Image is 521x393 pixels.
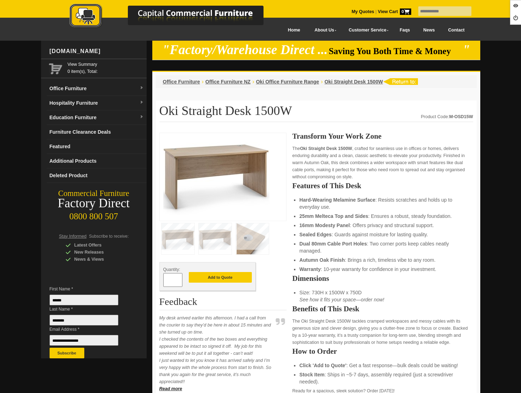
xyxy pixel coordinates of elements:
a: Additional Products [47,154,147,168]
em: See how it fits your space—order now! [299,297,384,302]
li: : Offers privacy and structural support. [299,222,466,229]
em: "Factory/Warehouse Direct ... [162,42,328,57]
span: Subscribe to receive: [89,234,129,239]
span: Last Name * [50,306,129,313]
strong: M-OSD15W [449,114,473,119]
p: The , crafted for seamless use in offices or homes, delivers enduring durability and a clean, cla... [292,145,473,180]
h1: Oki Straight Desk 1500W [159,104,473,122]
li: : Two corner ports keep cables neatly managed. [299,240,466,254]
div: Commercial Furniture [41,189,147,198]
img: return to [383,78,418,85]
li: : Brings a rich, timeless vibe to any room. [299,256,466,264]
li: : Get a fast response—bulk deals could be waiting! [299,362,466,369]
div: 0800 800 507 [41,208,147,221]
button: Add to Quote [189,272,252,283]
strong: Oki Straight Desk 1500W [300,146,352,151]
span: Quantity: [163,267,180,272]
a: Oki Office Furniture Range [256,79,319,85]
strong: Autumn Oak Finish [299,257,345,263]
p: The Oki Straight Desk 1500W tackles cramped workspaces and messy cables with its generous size an... [292,318,473,346]
em: " [463,42,470,57]
a: News [417,22,441,38]
div: Factory Direct [41,198,147,208]
a: Education Furnituredropdown [47,110,147,125]
a: Capital Commercial Furniture Logo [50,4,298,31]
div: [DOMAIN_NAME] [47,41,147,62]
a: View Cart0 [376,9,411,14]
a: Office Furniture [163,79,200,85]
li: : Resists scratches and holds up to everyday use. [299,196,466,210]
h2: Features of This Desk [292,182,473,189]
li: : Ensures a robust, steady foundation. [299,213,466,220]
a: Office Furniture NZ [205,79,251,85]
span: 0 [400,8,411,15]
strong: Warranty [299,266,321,272]
p: My desk arrived earlier this afternoon. I had a call from the courier to say they’d be here in ab... [159,314,273,392]
li: › [202,78,204,85]
strong: 25mm Melteca Top and Sides [299,213,368,219]
li: : Guards against moisture for lasting quality. [299,231,466,238]
a: Office Furnituredropdown [47,81,147,96]
span: First Name * [50,285,129,293]
a: Deleted Product [47,168,147,183]
div: Latest Offers [66,242,133,249]
a: Read more [159,386,182,391]
div: News & Views [66,256,133,263]
h2: How to Order [292,348,473,355]
a: Hospitality Furnituredropdown [47,96,147,110]
a: Featured [47,139,147,154]
a: About Us [307,22,341,38]
strong: 16mm Modesty Panel [299,222,350,228]
strong: Stock Item [299,372,324,377]
strong: Click 'Add to Quote' [299,363,346,368]
span: Email Address * [50,326,129,333]
a: View Summary [68,61,144,68]
strong: View Cart [378,9,411,14]
h2: Dimensions [292,275,473,282]
a: My Quotes [352,9,374,14]
input: Last Name * [50,315,118,325]
h2: Transform Your Work Zone [292,133,473,140]
div: New Releases [66,249,133,256]
a: Customer Service [341,22,393,38]
div: Product Code: [421,113,473,120]
li: › [252,78,254,85]
a: Faqs [393,22,417,38]
img: Oki Straight Desk 1500W [163,137,270,215]
button: Subscribe [50,348,84,358]
img: dropdown [140,86,144,90]
img: Capital Commercial Furniture Logo [50,4,298,29]
li: › [321,78,323,85]
a: Contact [441,22,471,38]
strong: Hard-Wearing Melamine Surface [299,197,375,203]
li: : 10-year warranty for confidence in your investment. [299,266,466,273]
span: Stay Informed [59,234,87,239]
h2: Feedback [159,296,287,310]
input: First Name * [50,295,118,305]
li: Size: 730H x 1500W x 750D [299,289,466,303]
a: Furniture Clearance Deals [47,125,147,139]
h2: Benefits of This Desk [292,305,473,312]
img: dropdown [140,115,144,119]
span: 0 item(s), Total: [68,61,144,74]
a: Oki Straight Desk 1500W [324,79,383,85]
input: Email Address * [50,335,118,346]
span: Saving You Both Time & Money [329,46,461,56]
img: dropdown [140,100,144,105]
li: : Ships in ~5-7 days, assembly required (just a screwdriver needed). [299,371,466,385]
strong: Sealed Edges [299,232,332,237]
strong: Dual 80mm Cable Port Holes [299,241,367,247]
